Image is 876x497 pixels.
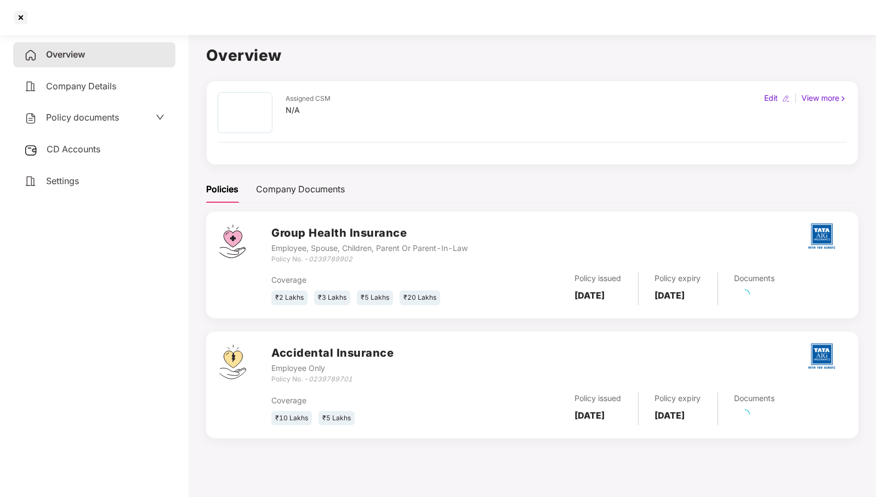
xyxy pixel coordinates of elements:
div: ₹3 Lakhs [314,290,350,305]
span: down [156,113,164,122]
div: View more [799,92,849,104]
img: svg+xml;base64,PHN2ZyB4bWxucz0iaHR0cDovL3d3dy53My5vcmcvMjAwMC9zdmciIHdpZHRoPSI0Ny43MTQiIGhlaWdodD... [219,225,246,258]
i: 0239789902 [309,255,352,263]
img: svg+xml;base64,PHN2ZyB3aWR0aD0iMjUiIGhlaWdodD0iMjQiIHZpZXdCb3g9IjAgMCAyNSAyNCIgZmlsbD0ibm9uZSIgeG... [24,144,38,157]
h3: Accidental Insurance [271,345,394,362]
span: loading [740,289,750,299]
span: Company Details [46,81,116,92]
b: [DATE] [655,410,685,421]
img: svg+xml;base64,PHN2ZyB4bWxucz0iaHR0cDovL3d3dy53My5vcmcvMjAwMC9zdmciIHdpZHRoPSIyNCIgaGVpZ2h0PSIyNC... [24,175,37,188]
div: ₹5 Lakhs [357,290,393,305]
span: loading [740,409,750,419]
h3: Group Health Insurance [271,225,468,242]
h1: Overview [206,43,858,67]
span: Policy documents [46,112,119,123]
div: N/A [286,104,331,116]
div: Edit [762,92,780,104]
div: Coverage [271,395,463,407]
img: svg+xml;base64,PHN2ZyB4bWxucz0iaHR0cDovL3d3dy53My5vcmcvMjAwMC9zdmciIHdpZHRoPSIyNCIgaGVpZ2h0PSIyNC... [24,80,37,93]
div: Coverage [271,274,463,286]
div: Employee, Spouse, Children, Parent Or Parent-In-Law [271,242,468,254]
div: | [792,92,799,104]
div: Policy issued [575,272,622,284]
img: svg+xml;base64,PHN2ZyB4bWxucz0iaHR0cDovL3d3dy53My5vcmcvMjAwMC9zdmciIHdpZHRoPSIyNCIgaGVpZ2h0PSIyNC... [24,112,37,125]
img: editIcon [782,95,790,102]
img: svg+xml;base64,PHN2ZyB4bWxucz0iaHR0cDovL3d3dy53My5vcmcvMjAwMC9zdmciIHdpZHRoPSI0OS4zMjEiIGhlaWdodD... [219,345,246,379]
span: Settings [46,175,79,186]
div: ₹5 Lakhs [318,411,355,426]
b: [DATE] [575,410,605,421]
div: ₹2 Lakhs [271,290,308,305]
span: CD Accounts [47,144,100,155]
div: Policy issued [575,392,622,404]
i: 0239789701 [309,375,352,383]
img: svg+xml;base64,PHN2ZyB4bWxucz0iaHR0cDovL3d3dy53My5vcmcvMjAwMC9zdmciIHdpZHRoPSIyNCIgaGVpZ2h0PSIyNC... [24,49,37,62]
div: Policy expiry [655,272,701,284]
div: ₹10 Lakhs [271,411,312,426]
img: tatag.png [803,337,841,375]
div: ₹20 Lakhs [400,290,440,305]
div: Company Documents [256,182,345,196]
img: rightIcon [839,95,847,102]
b: [DATE] [655,290,685,301]
b: [DATE] [575,290,605,301]
div: Employee Only [271,362,394,374]
div: Documents [735,272,775,284]
div: Assigned CSM [286,94,331,104]
div: Policy No. - [271,374,394,385]
div: Policies [206,182,238,196]
span: Overview [46,49,85,60]
div: Policy No. - [271,254,468,265]
div: Policy expiry [655,392,701,404]
div: Documents [735,392,775,404]
img: tatag.png [803,217,841,255]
